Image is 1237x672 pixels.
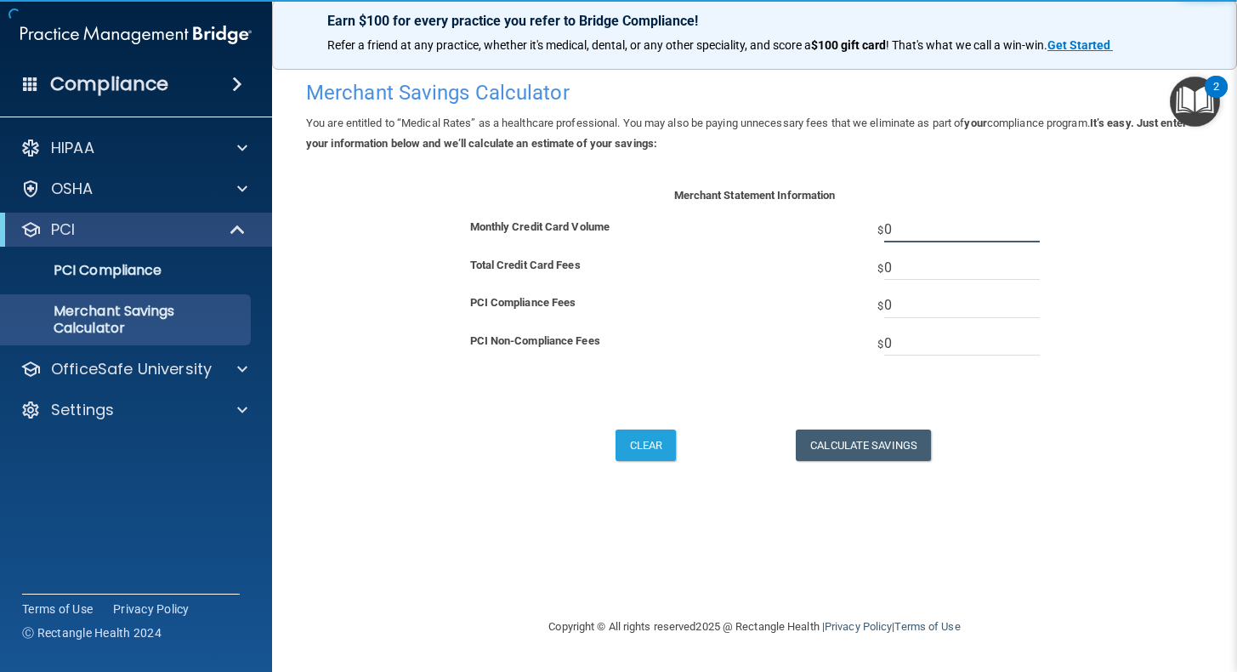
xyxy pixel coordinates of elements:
p: PCI Compliance [11,262,243,279]
span: Ⓒ Rectangle Health 2024 [22,624,162,641]
a: Terms of Use [894,620,960,633]
p: You are entitled to “Medical Rates” as a healthcare professional. You may also be paying unnecess... [306,113,1203,154]
a: Settings [20,400,247,420]
a: Privacy Policy [825,620,892,633]
a: Get Started [1047,38,1113,52]
strong: Get Started [1047,38,1110,52]
a: Privacy Policy [113,601,190,618]
h4: Merchant Savings Calculator [306,82,1203,104]
img: PMB logo [20,18,252,52]
p: OfficeSafe University [51,359,212,379]
b: your [964,117,986,129]
span: $ [877,255,1039,281]
p: PCI [51,219,75,240]
button: Calculate Savings [796,430,931,461]
a: PCI [20,219,247,240]
a: HIPAA [20,138,247,158]
a: OfficeSafe University [20,359,247,379]
b: Merchant Statement Information [674,189,836,202]
b: Monthly Credit Card Volume [470,220,610,233]
div: 2 [1213,87,1219,109]
p: OSHA [51,179,94,199]
span: ! That's what we call a win-win. [886,38,1047,52]
p: Merchant Savings Calculator [11,303,243,337]
p: HIPAA [51,138,94,158]
h4: Compliance [50,72,168,96]
strong: $100 gift card [811,38,886,52]
a: Terms of Use [22,601,93,618]
button: Clear [616,430,677,461]
span: $ [877,293,1039,318]
p: Settings [51,400,114,420]
a: OSHA [20,179,247,199]
span: $ [877,331,1039,356]
span: $ [877,217,1039,242]
span: Refer a friend at any practice, whether it's medical, dental, or any other speciality, and score a [327,38,811,52]
b: PCI Compliance Fees [470,296,576,309]
b: Total Credit Card Fees [470,259,581,271]
p: Earn $100 for every practice you refer to Bridge Compliance! [327,13,1182,29]
button: Open Resource Center, 2 new notifications [1170,77,1220,127]
div: Copyright © All rights reserved 2025 @ Rectangle Health | | [445,600,1065,654]
b: PCI Non-Compliance Fees [470,334,600,347]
